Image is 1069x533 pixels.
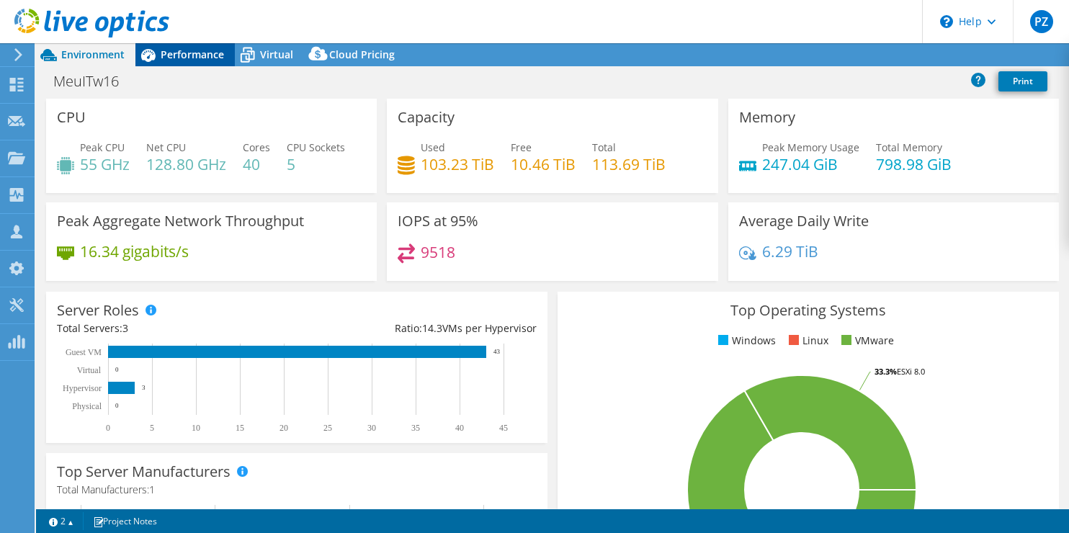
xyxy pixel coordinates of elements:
h3: Average Daily Write [739,213,869,229]
span: Total Memory [876,140,942,154]
div: Ratio: VMs per Hypervisor [297,321,537,336]
a: Project Notes [83,512,167,530]
text: 0 [115,366,119,373]
h4: 9518 [421,244,455,260]
h4: 10.46 TiB [511,156,576,172]
span: CPU Sockets [287,140,345,154]
li: VMware [838,333,894,349]
h3: Memory [739,109,795,125]
span: Total [592,140,616,154]
h4: 6.29 TiB [762,243,818,259]
a: 2 [39,512,84,530]
span: Virtual [260,48,293,61]
text: 3 [142,384,146,391]
h4: 5 [287,156,345,172]
tspan: 33.3% [875,366,897,377]
h3: Peak Aggregate Network Throughput [57,213,304,229]
li: Windows [715,333,776,349]
h4: 113.69 TiB [592,156,666,172]
text: 40 [455,423,464,433]
text: Physical [72,401,102,411]
span: Peak Memory Usage [762,140,859,154]
span: Cores [243,140,270,154]
span: PZ [1030,10,1053,33]
span: 14.3 [422,321,442,335]
li: Linux [785,333,828,349]
svg: \n [940,15,953,28]
h3: Server Roles [57,303,139,318]
text: 0 [115,402,119,409]
h4: 16.34 gigabits/s [80,243,189,259]
h4: 798.98 GiB [876,156,952,172]
span: 3 [122,321,128,335]
span: Used [421,140,445,154]
h3: Top Operating Systems [568,303,1048,318]
text: 43 [493,348,501,355]
div: Total Servers: [57,321,297,336]
h4: Total Manufacturers: [57,482,537,498]
text: 0 [106,423,110,433]
text: 25 [323,423,332,433]
h4: 247.04 GiB [762,156,859,172]
text: Guest VM [66,347,102,357]
h4: 40 [243,156,270,172]
text: 45 [499,423,508,433]
h3: IOPS at 95% [398,213,478,229]
h3: Top Server Manufacturers [57,464,231,480]
span: Environment [61,48,125,61]
h3: Capacity [398,109,455,125]
span: 1 [149,483,155,496]
text: 30 [367,423,376,433]
h4: 128.80 GHz [146,156,226,172]
text: 10 [192,423,200,433]
text: 20 [279,423,288,433]
tspan: ESXi 8.0 [897,366,925,377]
span: Cloud Pricing [329,48,395,61]
text: 15 [236,423,244,433]
text: 35 [411,423,420,433]
h4: 55 GHz [80,156,130,172]
h4: 103.23 TiB [421,156,494,172]
a: Print [998,71,1047,91]
span: Free [511,140,532,154]
text: Virtual [77,365,102,375]
span: Peak CPU [80,140,125,154]
span: Performance [161,48,224,61]
h3: CPU [57,109,86,125]
text: Hypervisor [63,383,102,393]
h1: MeuITw16 [47,73,141,89]
text: 5 [150,423,154,433]
span: Net CPU [146,140,186,154]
